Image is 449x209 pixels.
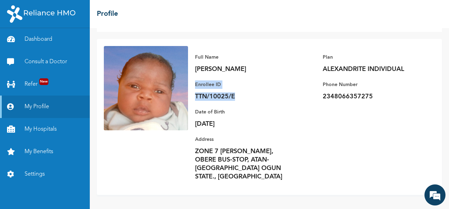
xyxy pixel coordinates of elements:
p: Date of Birth [195,108,293,116]
textarea: Type your message and hit 'Enter' [4,149,134,173]
p: Full Name [195,53,293,61]
p: 2348066357275 [323,92,421,101]
span: New [39,78,48,85]
p: ALEXANDRITE INDIVIDUAL [323,65,421,73]
p: Enrollee ID [195,80,293,89]
p: [PERSON_NAME] [195,65,293,73]
img: RelianceHMO's Logo [7,5,75,23]
img: d_794563401_company_1708531726252_794563401 [13,35,28,53]
p: Phone Number [323,80,421,89]
span: Conversation [4,185,69,190]
div: FAQs [69,173,134,195]
img: Enrollee [104,46,188,130]
div: Chat with us now [36,39,118,48]
div: Minimize live chat window [115,4,132,20]
h2: Profile [97,9,118,19]
p: [DATE] [195,120,293,128]
p: Address [195,135,293,144]
span: We're online! [41,67,97,138]
p: ZONE 7 [PERSON_NAME], OBERE BUS-STOP, ATAN-[GEOGRAPHIC_DATA] OGUN STATE., [GEOGRAPHIC_DATA] [195,147,293,181]
p: TTN/10025/E [195,92,293,101]
p: Plan [323,53,421,61]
